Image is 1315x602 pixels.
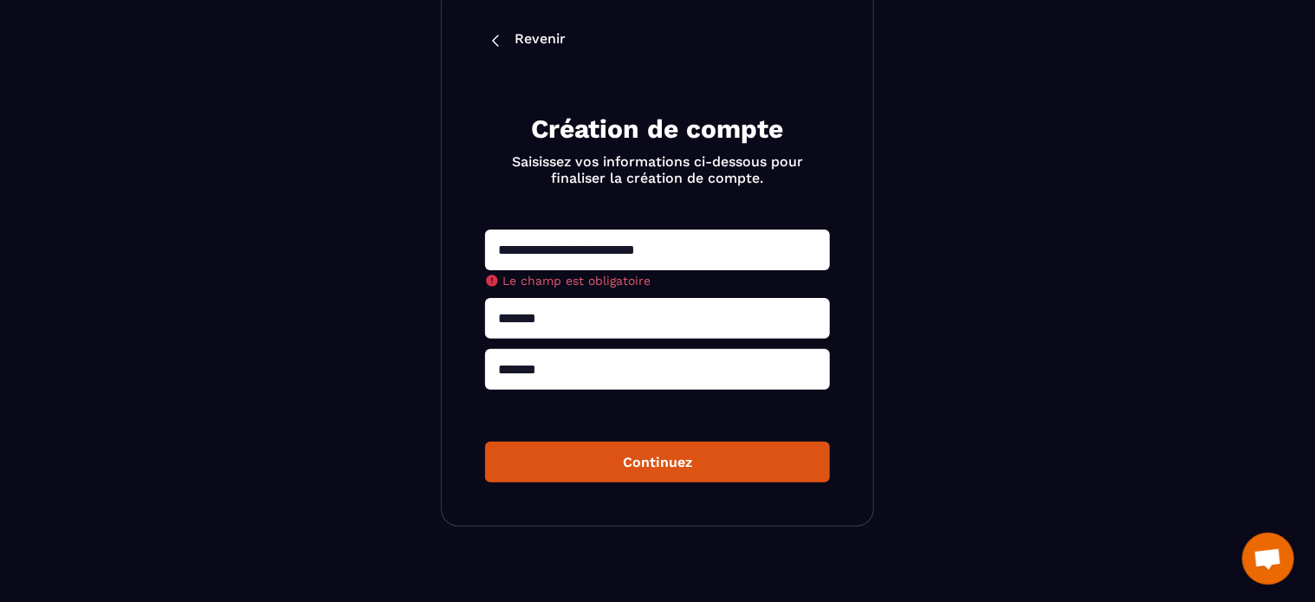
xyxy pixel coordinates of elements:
p: Revenir [515,30,566,51]
h2: Création de compte [506,112,809,146]
a: Ouvrir le chat [1242,533,1294,585]
span: Le champ est obligatoire [502,274,651,288]
a: Revenir [485,30,830,51]
p: Saisissez vos informations ci-dessous pour finaliser la création de compte. [506,153,809,186]
img: back [485,30,506,51]
button: Continuez [485,442,830,482]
